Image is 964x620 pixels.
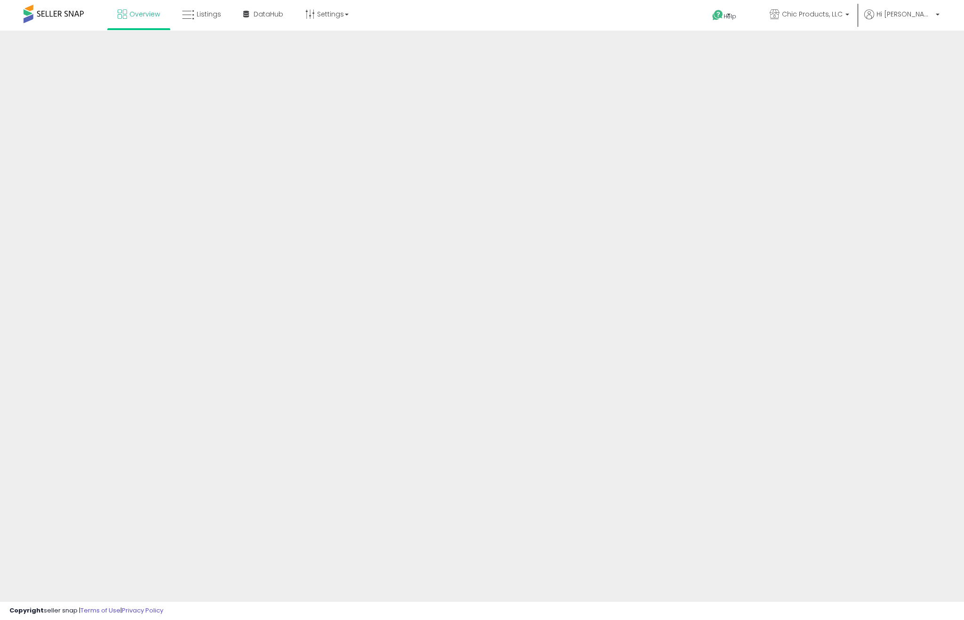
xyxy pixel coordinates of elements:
[705,2,755,31] a: Help
[197,9,221,19] span: Listings
[712,9,724,21] i: Get Help
[876,9,933,19] span: Hi [PERSON_NAME]
[724,12,736,20] span: Help
[254,9,283,19] span: DataHub
[864,9,940,31] a: Hi [PERSON_NAME]
[129,9,160,19] span: Overview
[782,9,843,19] span: Chic Products, LLC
